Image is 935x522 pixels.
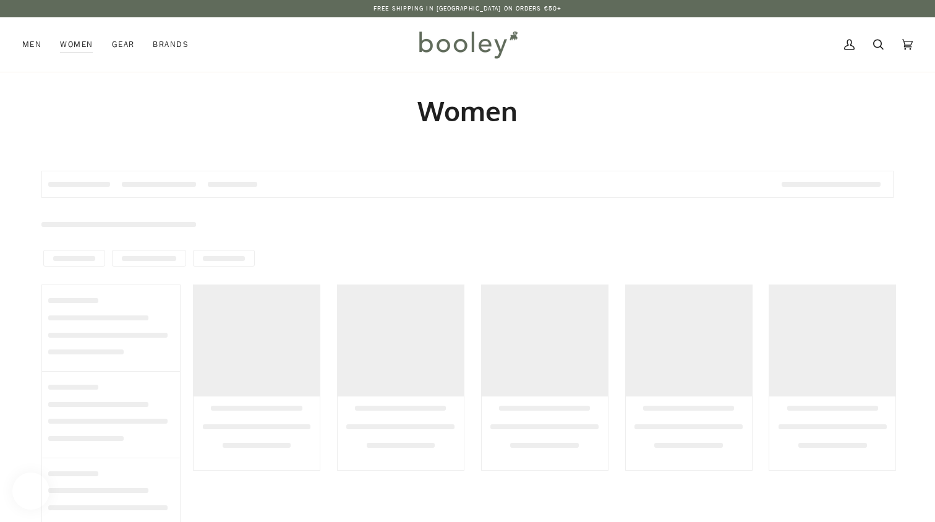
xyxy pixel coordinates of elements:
span: Men [22,38,41,51]
a: Gear [103,17,144,72]
a: Men [22,17,51,72]
span: Gear [112,38,135,51]
h1: Women [41,94,894,128]
a: Women [51,17,102,72]
span: Brands [153,38,189,51]
a: Brands [143,17,198,72]
iframe: Button to open loyalty program pop-up [12,473,49,510]
span: Women [60,38,93,51]
img: Booley [414,27,522,62]
p: Free Shipping in [GEOGRAPHIC_DATA] on Orders €50+ [374,4,561,14]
